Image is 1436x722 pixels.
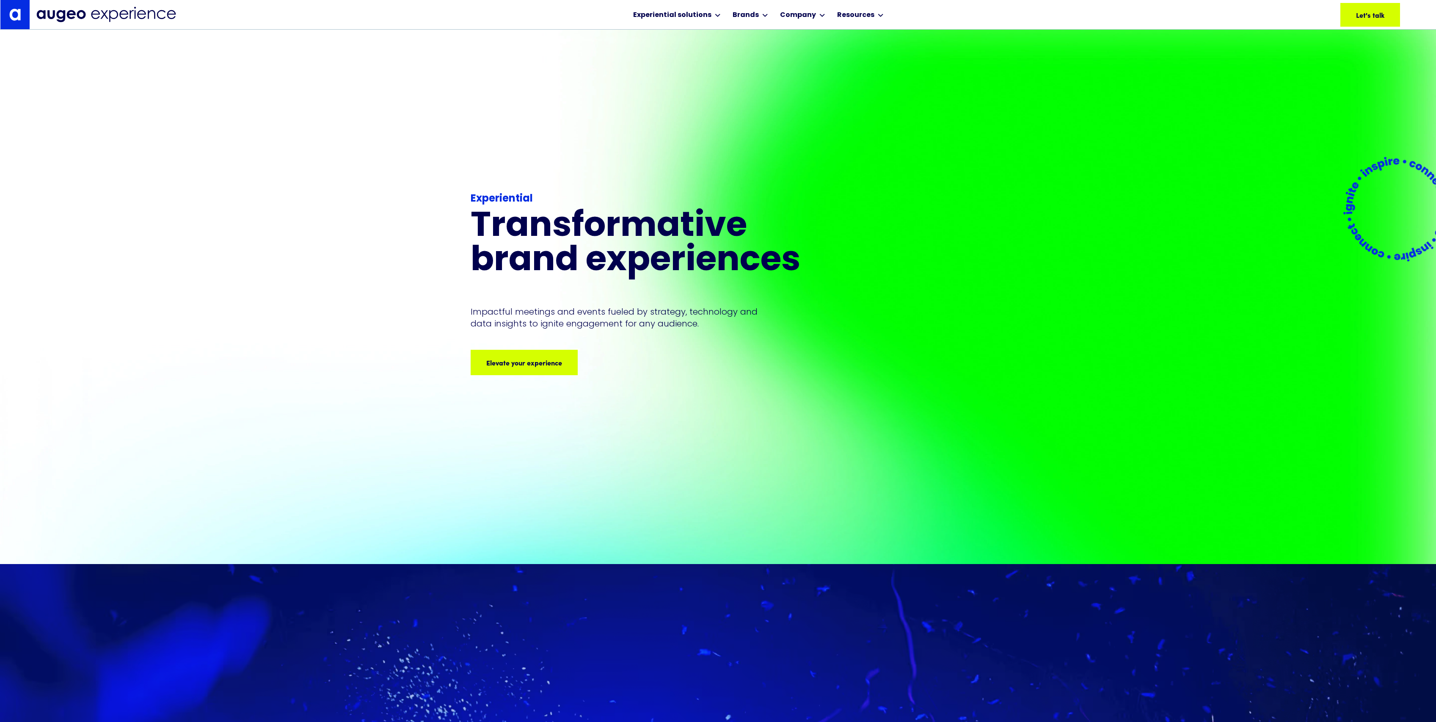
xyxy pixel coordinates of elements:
[36,7,176,22] img: Augeo Experience business unit full logo in midnight blue.
[837,10,874,20] div: Resources
[471,306,762,329] p: Impactful meetings and events fueled by strategy, technology and data insights to ignite engageme...
[633,10,711,20] div: Experiential solutions
[1340,3,1400,27] a: Let's talk
[780,10,816,20] div: Company
[471,210,836,279] h1: Transformative brand experiences
[9,8,21,20] img: Augeo's "a" monogram decorative logo in white.
[471,350,578,375] a: Elevate your experience
[733,10,759,20] div: Brands
[471,191,836,207] div: Experiential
